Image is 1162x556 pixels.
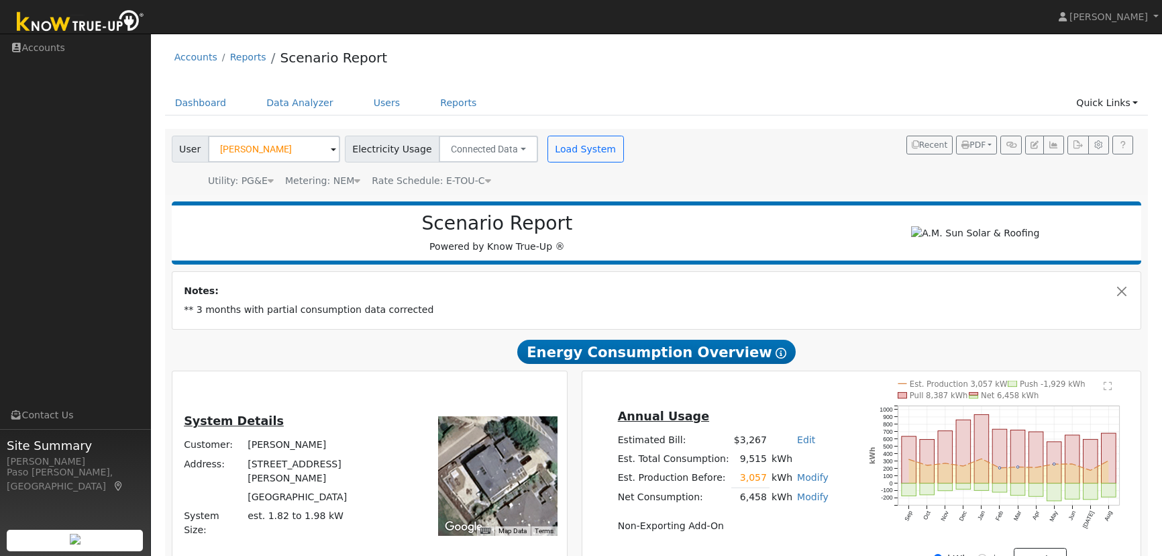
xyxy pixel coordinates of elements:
[184,285,219,296] strong: Notes:
[1102,483,1116,497] rect: onclick=""
[883,414,893,420] text: 900
[480,526,490,536] button: Keyboard shortcuts
[1069,11,1148,22] span: [PERSON_NAME]
[776,348,786,359] i: Show Help
[956,483,971,490] rect: onclick=""
[883,436,893,443] text: 600
[1010,430,1025,484] rect: onclick=""
[285,174,360,188] div: Metering: NEM
[172,136,209,163] span: User
[70,534,81,545] img: retrieve
[246,455,395,488] td: [STREET_ADDRESS][PERSON_NAME]
[246,488,395,506] td: [GEOGRAPHIC_DATA]
[1088,136,1109,154] button: Settings
[883,443,893,450] text: 500
[498,526,527,536] button: Map Data
[1047,483,1062,501] rect: onclick=""
[911,226,1039,240] img: A.M. Sun Solar & Roofing
[902,436,916,483] rect: onclick=""
[926,465,928,467] circle: onclick=""
[956,420,971,484] rect: onclick=""
[1115,284,1129,298] button: Close
[1020,379,1086,389] text: Push -1,929 kWh
[248,510,344,521] span: est. 1.82 to 1.98 kW
[910,379,1012,389] text: Est. Production 3,057 kWh
[962,465,964,467] circle: onclick=""
[256,91,344,115] a: Data Analyzer
[1053,463,1055,465] circle: onclick=""
[797,472,829,483] a: Modify
[615,516,831,535] td: Non-Exporting Add-On
[345,136,439,163] span: Electricity Usage
[903,510,914,522] text: Sep
[920,440,935,483] rect: onclick=""
[981,391,1039,401] text: Net 6,458 kWh
[994,510,1004,522] text: Feb
[906,136,953,154] button: Recent
[920,483,935,495] rect: onclick=""
[615,450,731,469] td: Est. Total Consumption:
[731,469,769,488] td: 3,057
[883,428,893,435] text: 700
[939,510,950,522] text: Nov
[1048,510,1059,523] text: May
[770,450,831,469] td: kWh
[1035,467,1037,469] circle: onclick=""
[7,455,144,469] div: [PERSON_NAME]
[441,518,486,536] a: Open this area in Google Maps (opens a new window)
[731,488,769,507] td: 6,458
[246,436,395,455] td: [PERSON_NAME]
[1028,483,1043,497] rect: onclick=""
[880,406,892,413] text: 1000
[10,7,151,38] img: Know True-Up
[938,483,953,491] rect: onclick=""
[1031,510,1041,522] text: Apr
[957,510,968,522] text: Dec
[883,451,893,457] text: 400
[208,136,340,163] input: Select a User
[770,469,795,488] td: kWh
[1047,442,1062,483] rect: onclick=""
[770,488,795,507] td: kWh
[1112,136,1133,154] a: Help Link
[881,495,893,502] text: -200
[439,136,538,163] button: Connected Data
[1065,436,1080,484] rect: onclick=""
[184,414,284,428] u: System Details
[7,436,144,455] span: Site Summary
[1084,483,1098,500] rect: onclick=""
[1067,136,1088,154] button: Export Interval Data
[1000,136,1021,154] button: Generate Report Link
[992,483,1007,492] rect: onclick=""
[908,459,910,461] circle: onclick=""
[1108,460,1110,462] circle: onclick=""
[1081,510,1096,530] text: [DATE]
[1103,510,1114,522] text: Aug
[182,506,246,539] td: System Size:
[731,430,769,449] td: $3,267
[910,391,968,401] text: Pull 8,387 kWh
[867,447,876,465] text: kWh
[280,50,387,66] a: Scenario Report
[944,463,946,465] circle: onclick=""
[980,458,982,460] circle: onclick=""
[208,174,274,188] div: Utility: PG&E
[890,480,893,487] text: 0
[372,175,490,186] span: Alias: HETOUCN
[615,488,731,507] td: Net Consumption:
[441,518,486,536] img: Google
[883,421,893,428] text: 800
[974,483,989,491] rect: onclick=""
[618,410,709,423] u: Annual Usage
[1104,381,1113,391] text: 
[883,473,893,479] text: 100
[938,431,953,483] rect: onclick=""
[182,455,246,488] td: Address:
[185,212,809,235] h2: Scenario Report
[1066,91,1148,115] a: Quick Links
[535,527,553,535] a: Terms (opens in new tab)
[797,492,829,502] a: Modify
[797,434,815,445] a: Edit
[1016,466,1018,468] circle: onclick=""
[182,436,246,455] td: Customer:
